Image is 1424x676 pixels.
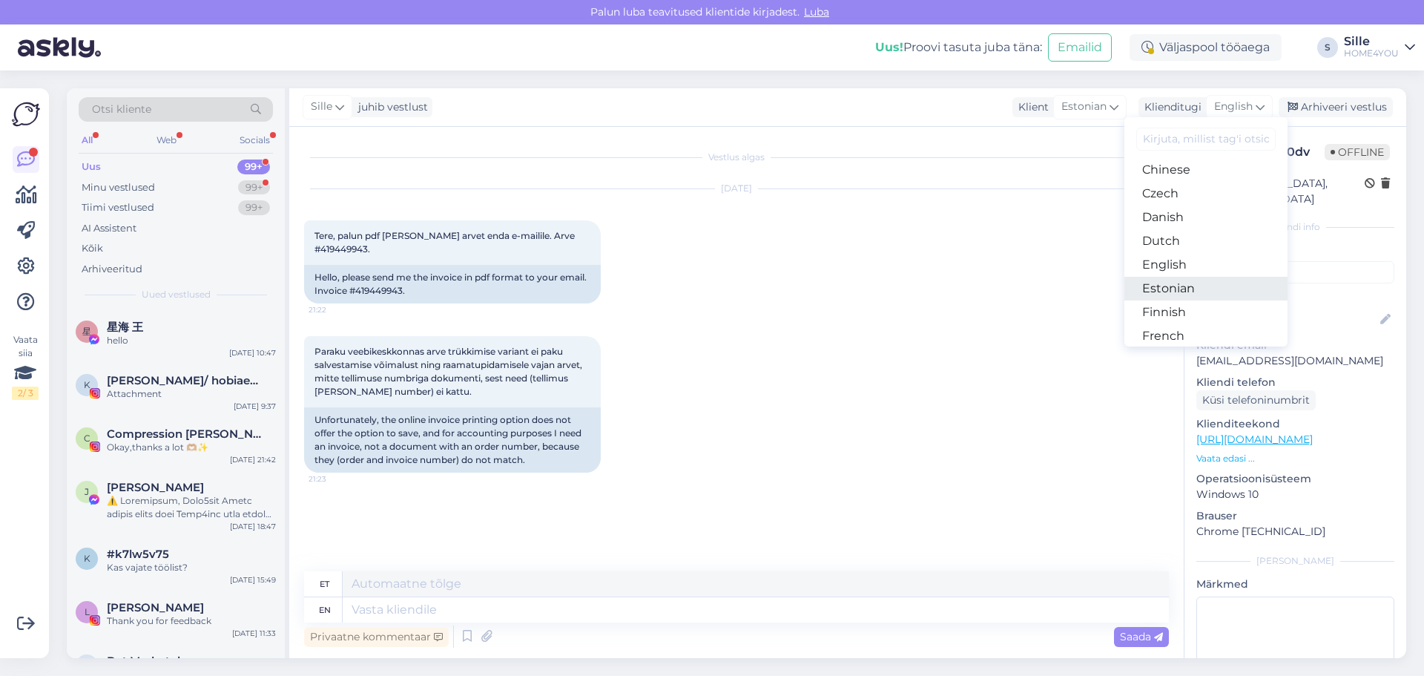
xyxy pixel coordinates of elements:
[238,180,270,195] div: 99+
[875,40,903,54] b: Uus!
[314,230,577,255] span: Tere, palun pdf [PERSON_NAME] arvet enda e-mailile. Arve #419449943.
[1196,375,1394,390] p: Kliendi telefon
[107,601,204,614] span: LUVINA
[107,548,169,561] span: #k7lw5v75
[82,180,155,195] div: Minu vestlused
[85,486,89,497] span: J
[1124,324,1288,348] a: French
[1196,390,1316,410] div: Küsi telefoninumbrit
[1124,158,1288,182] a: Chinese
[12,387,39,400] div: 2 / 3
[229,347,276,358] div: [DATE] 10:47
[82,241,103,256] div: Kõik
[1344,36,1399,47] div: Sille
[84,553,90,564] span: k
[304,265,601,303] div: Hello, please send me the invoice in pdf format to your email. Invoice #419449943.
[1196,524,1394,539] p: Chrome [TECHNICAL_ID]
[875,39,1042,56] div: Proovi tasuta juba täna:
[1196,487,1394,502] p: Windows 10
[84,379,90,390] span: K
[84,433,90,444] span: C
[1196,508,1394,524] p: Brauser
[304,407,601,473] div: Unfortunately, the online invoice printing option does not offer the option to save, and for acco...
[1344,47,1399,59] div: HOME4YOU
[107,334,276,347] div: hello
[107,387,276,401] div: Attachment
[82,200,154,215] div: Tiimi vestlused
[92,102,151,117] span: Otsi kliente
[320,571,329,597] div: et
[237,160,270,174] div: 99+
[1120,630,1163,643] span: Saada
[1197,312,1377,328] input: Lisa nimi
[230,574,276,585] div: [DATE] 15:49
[82,326,91,337] span: 星
[107,427,261,441] span: Compression Sofa Tanzuo
[107,494,276,521] div: ⚠️ Loremipsum, Dolo5sit Ametc adipis elits doei Temp4inc utla etdol ma aliqu enimadmin veniamqu n...
[1048,33,1112,62] button: Emailid
[1196,243,1394,258] p: Kliendi tag'id
[1124,206,1288,229] a: Danish
[1196,220,1394,234] div: Kliendi info
[1196,452,1394,465] p: Vaata edasi ...
[304,151,1169,164] div: Vestlus algas
[1196,353,1394,369] p: [EMAIL_ADDRESS][DOMAIN_NAME]
[107,654,207,668] span: Bot Marketplacce
[107,374,261,387] span: Kairet Pintman/ hobiaednik🌺
[1196,261,1394,283] input: Lisa tag
[1196,338,1394,353] p: Kliendi email
[304,182,1169,195] div: [DATE]
[12,333,39,400] div: Vaata siia
[1196,433,1313,446] a: [URL][DOMAIN_NAME]
[1196,577,1394,592] p: Märkmed
[79,131,96,150] div: All
[107,481,204,494] span: Juande Martín Granados
[142,288,211,301] span: Uued vestlused
[1124,277,1288,301] a: Estonian
[304,627,449,647] div: Privaatne kommentaar
[314,346,584,397] span: Paraku veebikeskkonnas arve trükkimise variant ei paku salvestamise võimalust ning raamatupidamis...
[352,99,428,115] div: juhib vestlust
[319,597,331,623] div: en
[309,304,364,315] span: 21:22
[309,473,364,485] span: 21:23
[1325,144,1390,160] span: Offline
[1196,416,1394,432] p: Klienditeekond
[311,99,332,115] span: Sille
[82,221,136,236] div: AI Assistent
[1344,36,1415,59] a: SilleHOME4YOU
[107,561,276,574] div: Kas vajate töölist?
[800,5,834,19] span: Luba
[232,628,276,639] div: [DATE] 11:33
[107,441,276,454] div: Okay,thanks a lot 🫶🏼✨
[1214,99,1253,115] span: English
[237,131,273,150] div: Socials
[234,401,276,412] div: [DATE] 9:37
[1124,229,1288,253] a: Dutch
[238,200,270,215] div: 99+
[1317,37,1338,58] div: S
[1012,99,1049,115] div: Klient
[1196,554,1394,568] div: [PERSON_NAME]
[154,131,179,150] div: Web
[1124,301,1288,324] a: Finnish
[230,521,276,532] div: [DATE] 18:47
[82,262,142,277] div: Arhiveeritud
[85,606,90,617] span: L
[1196,289,1394,305] p: Kliendi nimi
[1136,128,1276,151] input: Kirjuta, millist tag'i otsid
[230,454,276,465] div: [DATE] 21:42
[1279,97,1393,117] div: Arhiveeri vestlus
[1124,253,1288,277] a: English
[12,100,40,128] img: Askly Logo
[1061,99,1107,115] span: Estonian
[82,160,101,174] div: Uus
[1130,34,1282,61] div: Väljaspool tööaega
[1138,99,1201,115] div: Klienditugi
[1124,182,1288,206] a: Czech
[107,614,276,628] div: Thank you for feedback
[107,321,143,334] span: 星海 王
[1196,471,1394,487] p: Operatsioonisüsteem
